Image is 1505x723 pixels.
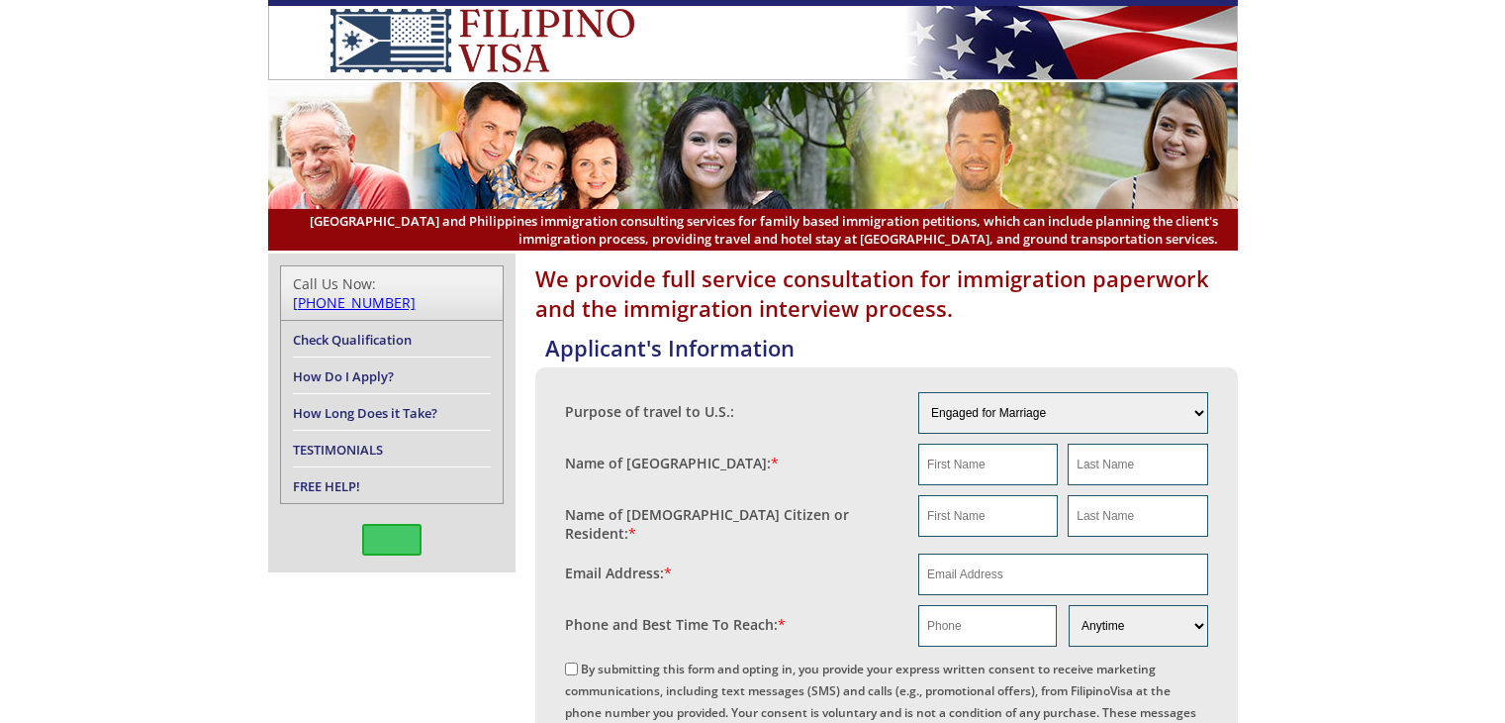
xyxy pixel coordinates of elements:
h1: We provide full service consultation for immigration paperwork and the immigration interview proc... [535,263,1238,323]
input: By submitting this form and opting in, you provide your express written consent to receive market... [565,663,578,675]
a: FREE HELP! [293,477,360,495]
a: Check Qualification [293,331,412,349]
label: Phone and Best Time To Reach: [565,615,786,634]
input: Last Name [1068,495,1207,537]
a: TESTIMONIALS [293,441,383,459]
div: Call Us Now: [293,274,491,312]
input: First Name [918,444,1058,485]
h4: Applicant's Information [545,333,1238,362]
a: [PHONE_NUMBER] [293,293,416,312]
select: Phone and Best Reach Time are required. [1069,605,1207,647]
label: Email Address: [565,564,672,582]
input: Email Address [918,554,1208,595]
span: [GEOGRAPHIC_DATA] and Philippines immigration consulting services for family based immigration pe... [288,212,1218,248]
input: Last Name [1068,444,1207,485]
input: First Name [918,495,1058,537]
input: Phone [918,605,1057,647]
label: Name of [GEOGRAPHIC_DATA]: [565,454,779,472]
a: How Do I Apply? [293,367,394,385]
label: Name of [DEMOGRAPHIC_DATA] Citizen or Resident: [565,505,899,543]
a: How Long Does it Take? [293,404,437,422]
label: Purpose of travel to U.S.: [565,402,734,421]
